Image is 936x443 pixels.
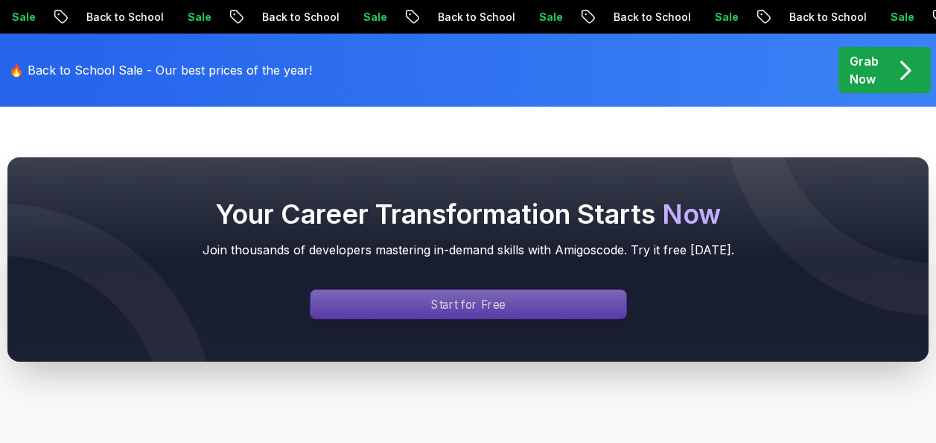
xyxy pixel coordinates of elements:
[876,10,924,25] p: Sale
[850,52,879,88] p: Grab Now
[173,10,221,25] p: Sale
[424,10,525,25] p: Back to School
[310,289,627,319] a: Signin page
[775,10,876,25] p: Back to School
[525,10,573,25] p: Sale
[72,10,173,25] p: Back to School
[431,296,506,313] p: Start for Free
[248,10,349,25] p: Back to School
[349,10,397,25] p: Sale
[599,10,701,25] p: Back to School
[37,241,899,259] p: Join thousands of developers mastering in-demand skills with Amigoscode. Try it free [DATE].
[37,199,899,229] h2: Your Career Transformation Starts
[9,61,312,79] p: 🔥 Back to School Sale - Our best prices of the year!
[701,10,748,25] p: Sale
[662,198,721,230] span: Now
